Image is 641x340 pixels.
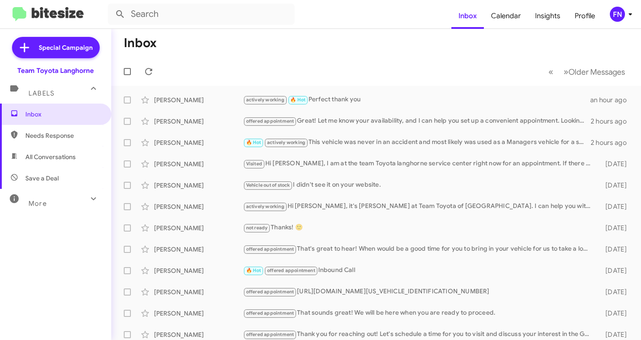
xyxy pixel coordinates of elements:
[246,182,290,188] span: Vehicle out of stock
[154,160,243,168] div: [PERSON_NAME]
[595,288,634,296] div: [DATE]
[154,330,243,339] div: [PERSON_NAME]
[610,7,625,22] div: FN
[243,180,595,190] div: I didn't see it on your website.
[28,200,47,208] span: More
[154,202,243,211] div: [PERSON_NAME]
[595,202,634,211] div: [DATE]
[25,174,59,183] span: Save a Deal
[246,289,294,295] span: offered appointment
[591,117,634,126] div: 2 hours ago
[548,66,553,77] span: «
[243,137,591,148] div: This vehicle was never in an accident and most likely was used as a Managers vehicle for a short ...
[28,89,54,97] span: Labels
[564,66,568,77] span: »
[243,201,595,212] div: Hi [PERSON_NAME], it's [PERSON_NAME] at Team Toyota of [GEOGRAPHIC_DATA]. I can help you with you...
[528,3,568,29] a: Insights
[595,224,634,232] div: [DATE]
[591,138,634,147] div: 2 hours ago
[590,96,634,104] div: an hour ago
[246,332,294,337] span: offered appointment
[154,138,243,147] div: [PERSON_NAME]
[602,7,631,22] button: FN
[246,204,284,209] span: actively working
[246,118,294,124] span: offered appointment
[17,66,94,75] div: Team Toyota Langhorne
[451,3,484,29] a: Inbox
[246,225,268,231] span: not ready
[290,97,305,103] span: 🔥 Hot
[595,245,634,254] div: [DATE]
[246,310,294,316] span: offered appointment
[243,265,595,276] div: Inbound Call
[154,309,243,318] div: [PERSON_NAME]
[25,110,101,119] span: Inbox
[243,308,595,318] div: That sounds great! We will be here when you are ready to proceed.
[154,245,243,254] div: [PERSON_NAME]
[154,96,243,104] div: [PERSON_NAME]
[246,268,261,273] span: 🔥 Hot
[543,63,559,81] button: Previous
[243,95,590,105] div: Perfect thank you
[267,140,305,145] span: actively working
[39,43,93,52] span: Special Campaign
[154,266,243,275] div: [PERSON_NAME]
[154,117,243,126] div: [PERSON_NAME]
[267,268,315,273] span: offered appointment
[25,131,101,140] span: Needs Response
[25,152,76,161] span: All Conversations
[246,246,294,252] span: offered appointment
[595,160,634,168] div: [DATE]
[246,97,284,103] span: actively working
[595,330,634,339] div: [DATE]
[154,288,243,296] div: [PERSON_NAME]
[568,3,602,29] a: Profile
[595,309,634,318] div: [DATE]
[568,67,625,77] span: Older Messages
[243,116,591,126] div: Great! Let me know your availability, and I can help you set up a convenient appointment. Looking...
[595,266,634,275] div: [DATE]
[484,3,528,29] a: Calendar
[124,36,157,50] h1: Inbox
[154,224,243,232] div: [PERSON_NAME]
[243,329,595,340] div: Thank you for reaching out! Let's schedule a time for you to visit and discuss your interest in t...
[243,244,595,254] div: That's great to hear! When would be a good time for you to bring in your vehicle for us to take a...
[243,287,595,297] div: [URL][DOMAIN_NAME][US_VEHICLE_IDENTIFICATION_NUMBER]
[154,181,243,190] div: [PERSON_NAME]
[12,37,100,58] a: Special Campaign
[243,159,595,169] div: Hi [PERSON_NAME], I am at the team Toyota langhorne service center right now for an appointment. ...
[108,4,295,25] input: Search
[243,223,595,233] div: Thanks! 🙂
[246,161,262,167] span: Visited
[246,140,261,145] span: 🔥 Hot
[544,63,630,81] nav: Page navigation example
[558,63,630,81] button: Next
[595,181,634,190] div: [DATE]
